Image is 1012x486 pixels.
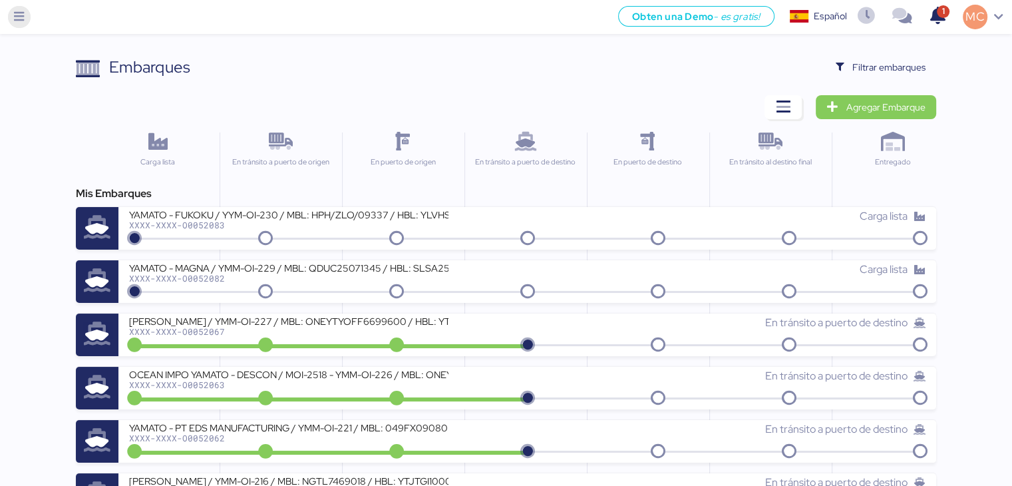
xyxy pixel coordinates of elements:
[8,6,31,29] button: Menu
[860,209,908,223] span: Carga lista
[129,315,448,326] div: [PERSON_NAME] / YMM-OI-227 / MBL: ONEYTYOFF6699600 / HBL: YTJTGI100095 / FCL
[129,433,448,443] div: XXXX-XXXX-O0052062
[765,316,908,330] span: En tránsito a puerto de destino
[715,156,826,168] div: En tránsito al destino final
[129,421,448,433] div: YAMATO - PT EDS MANUFACTURING / YMM-OI-221 / MBL: 049FX09080 / HBL: YIFFW0163515 / FCL
[593,156,703,168] div: En puerto de destino
[846,99,926,115] span: Agregar Embarque
[129,327,448,336] div: XXXX-XXXX-O0052067
[825,55,936,79] button: Filtrar embarques
[109,55,190,79] div: Embarques
[102,156,214,168] div: Carga lista
[816,95,936,119] a: Agregar Embarque
[838,156,948,168] div: Entregado
[129,475,448,486] div: [PERSON_NAME] / YMM-OI-216 / MBL: NGTL7469018 / HBL: YTJTGI100028 / LCL
[860,262,908,276] span: Carga lista
[129,368,448,379] div: OCEAN IMPO YAMATO - DESCON / MOI-2518 - YMM-OI-226 / MBL: ONEYTYOFD9212900 - HBL: VARIOS / FCL
[129,274,448,283] div: XXXX-XXXX-O0052082
[852,59,926,75] span: Filtrar embarques
[226,156,336,168] div: En tránsito a puerto de origen
[129,208,448,220] div: YAMATO - FUKOKU / YYM-OI-230 / MBL: HPH/ZLO/09337 / HBL: YLVHS5082814 / LCL
[765,422,908,436] span: En tránsito a puerto de destino
[129,380,448,389] div: XXXX-XXXX-O0052063
[470,156,581,168] div: En tránsito a puerto de destino
[129,220,448,230] div: XXXX-XXXX-O0052083
[814,9,847,23] div: Español
[129,262,448,273] div: YAMATO - MAGNA / YMM-OI-229 / MBL: QDUC25071345 / HBL: SLSA2507112 / LCL
[765,369,908,383] span: En tránsito a puerto de destino
[965,8,984,25] span: MC
[348,156,458,168] div: En puerto de origen
[76,186,936,202] div: Mis Embarques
